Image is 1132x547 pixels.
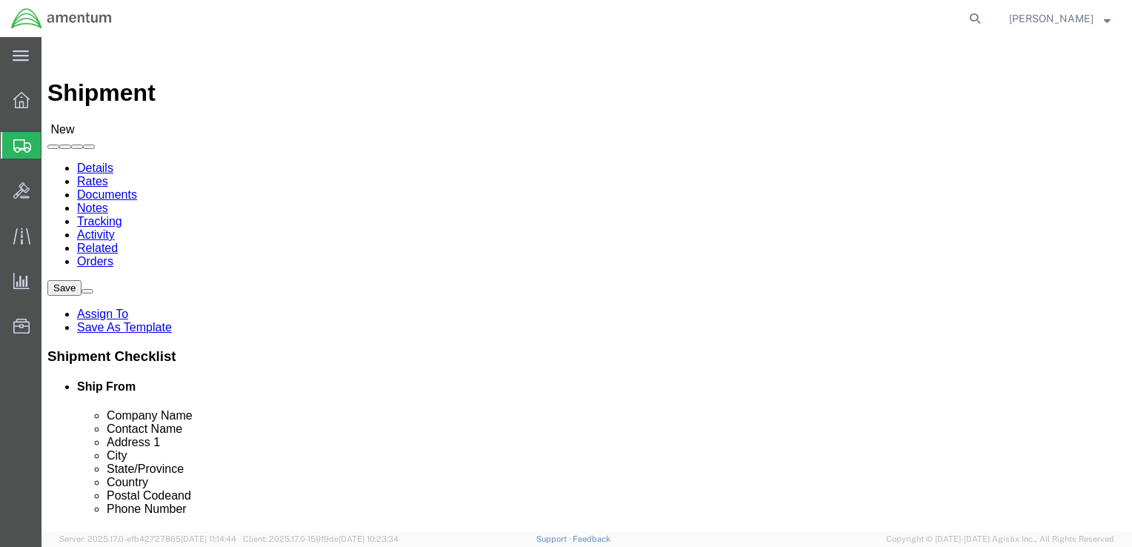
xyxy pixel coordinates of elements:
span: Server: 2025.17.0-efb42727865 [59,534,236,543]
img: logo [10,7,113,30]
span: Robert MacGillivray [1009,10,1093,27]
a: Feedback [573,534,610,543]
span: Copyright © [DATE]-[DATE] Agistix Inc., All Rights Reserved [886,533,1114,546]
span: [DATE] 11:14:44 [181,534,236,543]
a: Support [536,534,573,543]
span: [DATE] 10:23:34 [339,534,399,543]
button: [PERSON_NAME] [1008,10,1111,27]
span: Client: 2025.17.0-159f9de [243,534,399,543]
iframe: FS Legacy Container [41,37,1132,531]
